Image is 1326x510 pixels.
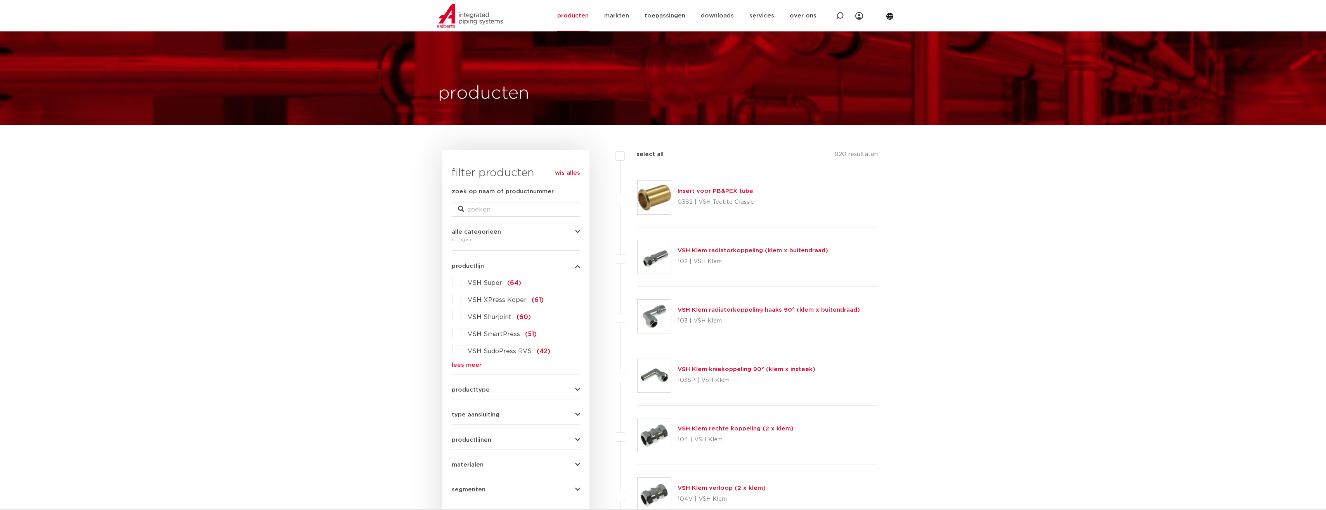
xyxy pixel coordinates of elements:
[517,314,531,320] span: (60)
[468,314,511,320] span: VSH Shurjoint
[452,412,499,418] span: type aansluiting
[452,387,490,393] span: producttype
[468,280,502,286] span: VSH Super
[638,300,671,333] img: Thumbnail for VSH Klem radiatorkoppeling haaks 90° (klem x buitendraad)
[452,362,580,368] a: lees meer
[468,297,527,303] span: VSH XPress Koper
[678,485,766,491] a: VSH Klem verloop (2 x klem)
[452,229,580,235] button: alle categorieën
[678,374,815,387] p: 103SP | VSH Klem
[452,229,501,235] span: alle categorieën
[638,418,671,452] img: Thumbnail for VSH Klem rechte koppeling (2 x klem)
[835,150,878,162] p: 920 resultaten
[452,165,580,181] h3: filter producten
[678,426,794,432] a: VSH Klem rechte koppeling (2 x klem)
[452,487,485,493] span: segmenten
[468,331,520,337] span: VSH SmartPress
[468,348,532,354] span: VSH SudoPress RVS
[452,487,580,493] button: segmenten
[638,181,671,214] img: Thumbnail for Insert voor PB&PEX tube
[452,387,580,393] button: producttype
[678,255,828,268] p: 102 | VSH Klem
[555,168,580,178] a: wis alles
[678,248,828,253] a: VSH Klem radiatorkoppeling (klem x buitendraad)
[452,462,580,468] button: materialen
[452,235,580,244] div: fittingen
[438,81,529,106] h1: producten
[678,315,860,327] p: 103 | VSH Klem
[525,331,537,337] span: (51)
[678,196,754,208] p: 0382 | VSH Tectite Classic
[532,297,544,303] span: (61)
[638,359,671,392] img: Thumbnail for VSH Klem kniekoppeling 90° (klem x insteek)
[625,150,664,159] label: select all
[507,280,521,286] span: (64)
[452,437,491,443] span: productlijnen
[678,493,766,505] p: 104V | VSH Klem
[678,366,815,372] a: VSH Klem kniekoppeling 90° (klem x insteek)
[452,263,484,269] span: productlijn
[452,412,580,418] button: type aansluiting
[452,187,554,196] label: zoek op naam of productnummer
[678,434,794,446] p: 104 | VSH Klem
[452,437,580,443] button: productlijnen
[638,240,671,274] img: Thumbnail for VSH Klem radiatorkoppeling (klem x buitendraad)
[537,348,550,354] span: (42)
[678,307,860,313] a: VSH Klem radiatorkoppeling haaks 90° (klem x buitendraad)
[678,188,753,194] a: Insert voor PB&PEX tube
[452,263,580,269] button: productlijn
[452,203,580,217] input: zoeken
[452,462,484,468] span: materialen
